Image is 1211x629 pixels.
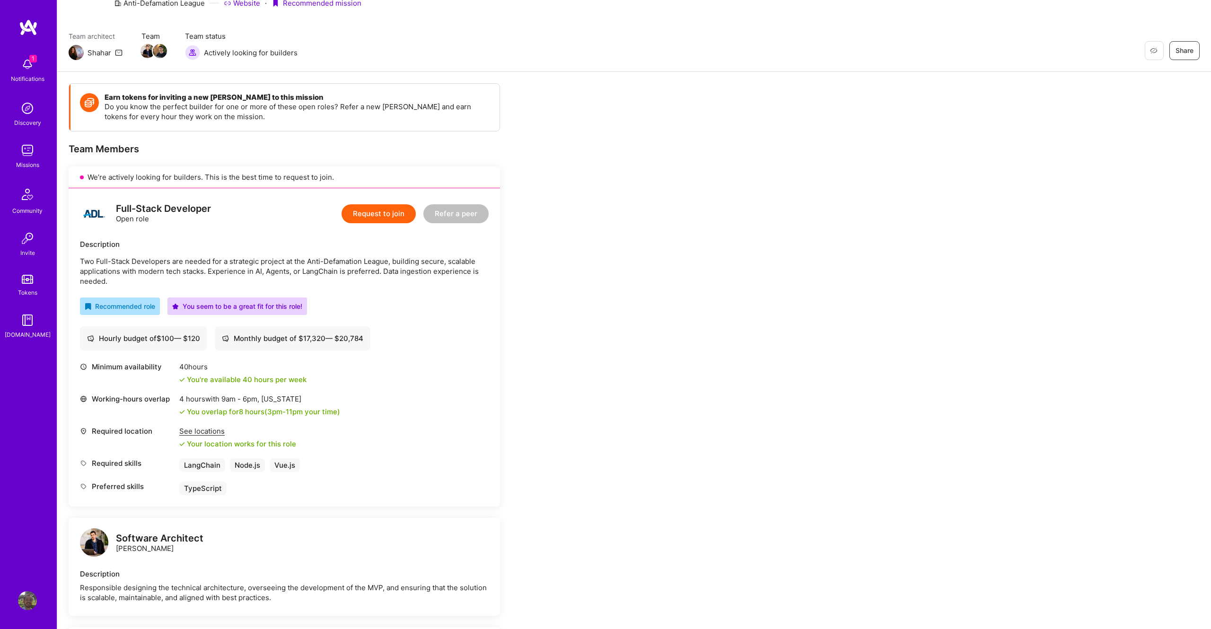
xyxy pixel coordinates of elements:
[153,44,167,58] img: Team Member Avatar
[69,45,84,60] img: Team Architect
[16,591,39,610] a: User Avatar
[116,204,211,224] div: Open role
[85,303,91,310] i: icon RecommendedBadge
[87,335,94,342] i: icon Cash
[18,229,37,248] img: Invite
[179,439,296,449] div: Your location works for this role
[18,591,37,610] img: User Avatar
[116,533,203,553] div: [PERSON_NAME]
[179,409,185,415] i: icon Check
[80,395,87,402] i: icon World
[18,141,37,160] img: teamwork
[222,335,229,342] i: icon Cash
[1169,41,1200,60] button: Share
[105,93,490,102] h4: Earn tokens for inviting a new [PERSON_NAME] to this mission
[230,458,265,472] div: Node.js
[342,204,416,223] button: Request to join
[154,43,166,59] a: Team Member Avatar
[80,583,489,603] div: Responsible designing the technical architecture, overseeing the development of the MVP, and ensu...
[80,428,87,435] i: icon Location
[222,333,363,343] div: Monthly budget of $ 17,320 — $ 20,784
[80,481,175,491] div: Preferred skills
[16,183,39,206] img: Community
[80,363,87,370] i: icon Clock
[20,248,35,258] div: Invite
[179,394,340,404] div: 4 hours with [US_STATE]
[22,275,33,284] img: tokens
[80,239,489,249] div: Description
[14,118,41,128] div: Discovery
[80,93,99,112] img: Token icon
[141,43,154,59] a: Team Member Avatar
[179,375,307,384] div: You're available 40 hours per week
[179,377,185,383] i: icon Check
[179,362,307,372] div: 40 hours
[185,31,298,41] span: Team status
[85,301,155,311] div: Recommended role
[69,143,500,155] div: Team Members
[116,204,211,214] div: Full-Stack Developer
[179,441,185,447] i: icon Check
[270,458,300,472] div: Vue.js
[18,99,37,118] img: discovery
[141,31,166,41] span: Team
[29,55,37,62] span: 1
[80,426,175,436] div: Required location
[105,102,490,122] p: Do you know the perfect builder for one or more of these open roles? Refer a new [PERSON_NAME] an...
[80,528,108,557] img: logo
[172,301,302,311] div: You seem to be a great fit for this role!
[87,333,200,343] div: Hourly budget of $ 100 — $ 120
[5,330,51,340] div: [DOMAIN_NAME]
[80,256,489,286] p: Two Full-Stack Developers are needed for a strategic project at the Anti-Defamation League, build...
[88,48,111,58] div: Shahar
[187,407,340,417] div: You overlap for 8 hours ( your time)
[12,206,43,216] div: Community
[179,481,227,495] div: TypeScript
[18,55,37,74] img: bell
[179,426,296,436] div: See locations
[115,49,123,56] i: icon Mail
[80,458,175,468] div: Required skills
[1150,47,1158,54] i: icon EyeClosed
[179,458,225,472] div: LangChain
[116,533,203,543] div: Software Architect
[204,48,298,58] span: Actively looking for builders
[80,394,175,404] div: Working-hours overlap
[80,362,175,372] div: Minimum availability
[11,74,44,84] div: Notifications
[423,204,489,223] button: Refer a peer
[219,394,261,403] span: 9am - 6pm ,
[140,44,155,58] img: Team Member Avatar
[80,483,87,490] i: icon Tag
[1176,46,1193,55] span: Share
[69,166,500,188] div: We’re actively looking for builders. This is the best time to request to join.
[185,45,200,60] img: Actively looking for builders
[19,19,38,36] img: logo
[18,288,37,297] div: Tokens
[80,460,87,467] i: icon Tag
[18,311,37,330] img: guide book
[69,31,123,41] span: Team architect
[80,569,489,579] div: Description
[80,200,108,228] img: logo
[16,160,39,170] div: Missions
[172,303,179,310] i: icon PurpleStar
[80,528,108,559] a: logo
[267,407,303,416] span: 3pm - 11pm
